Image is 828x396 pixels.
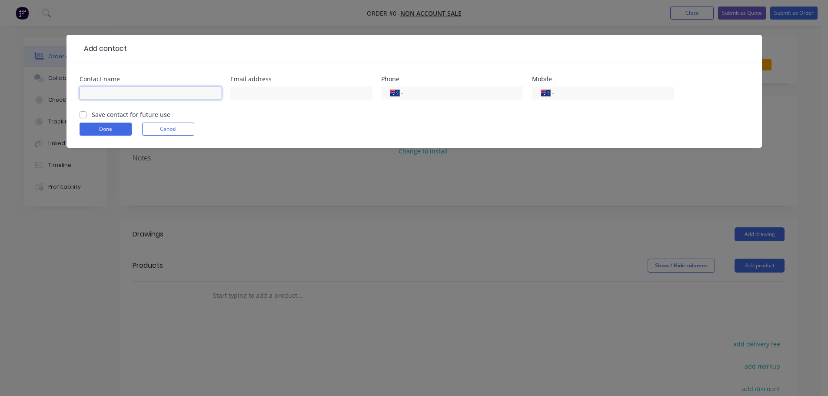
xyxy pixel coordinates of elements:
[80,76,222,82] div: Contact name
[80,123,132,136] button: Done
[80,43,127,54] div: Add contact
[381,76,523,82] div: Phone
[532,76,674,82] div: Mobile
[230,76,372,82] div: Email address
[142,123,194,136] button: Cancel
[92,110,170,119] label: Save contact for future use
